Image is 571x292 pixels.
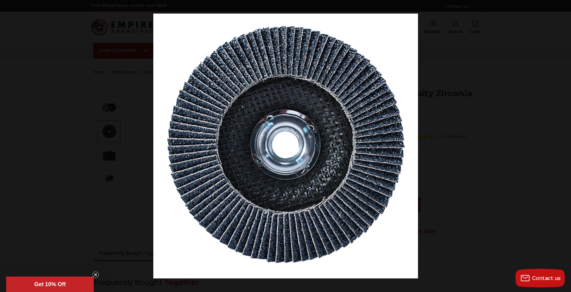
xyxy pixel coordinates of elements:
[93,272,99,278] button: Close teaser
[153,14,418,278] img: IMG_2420__19470.1638997401.jpg
[532,275,561,281] span: Contact us
[6,277,94,292] div: Get 10% OffClose teaser
[34,281,66,287] span: Get 10% Off
[515,269,565,287] button: Contact us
